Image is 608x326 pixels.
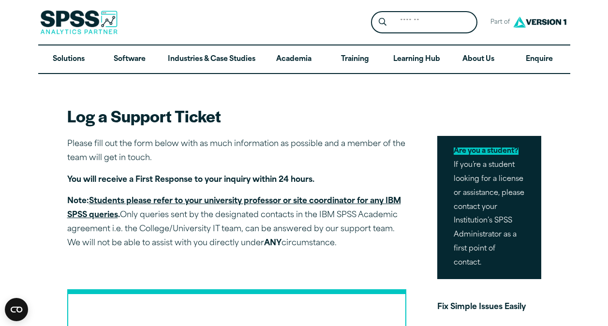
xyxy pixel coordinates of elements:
[5,298,28,321] button: Open CMP widget
[371,11,477,34] form: Site Header Search Form
[67,197,401,219] u: Students please refer to your university professor or site coordinator for any IBM SPSS queries
[509,45,570,74] a: Enquire
[324,45,385,74] a: Training
[437,300,541,314] p: Fix Simple Issues Easily
[38,45,570,74] nav: Desktop version of site main menu
[379,18,386,26] svg: Search magnifying glass icon
[40,10,118,34] img: SPSS Analytics Partner
[67,176,314,184] strong: You will receive a First Response to your inquiry within 24 hours.
[263,45,324,74] a: Academia
[160,45,263,74] a: Industries & Case Studies
[67,194,406,250] p: Only queries sent by the designated contacts in the IBM SPSS Academic agreement i.e. the College/...
[448,45,509,74] a: About Us
[511,13,569,31] img: Version1 Logo
[373,14,391,31] button: Search magnifying glass icon
[386,45,448,74] a: Learning Hub
[38,45,99,74] a: Solutions
[99,45,160,74] a: Software
[454,148,519,155] mark: Are you a student?
[264,239,282,247] strong: ANY
[437,136,541,279] p: If you’re a student looking for a license or assistance, please contact your Institution’s SPSS A...
[485,15,511,30] span: Part of
[67,105,406,127] h2: Log a Support Ticket
[67,137,406,165] p: Please fill out the form below with as much information as possible and a member of the team will...
[67,197,401,219] strong: Note: .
